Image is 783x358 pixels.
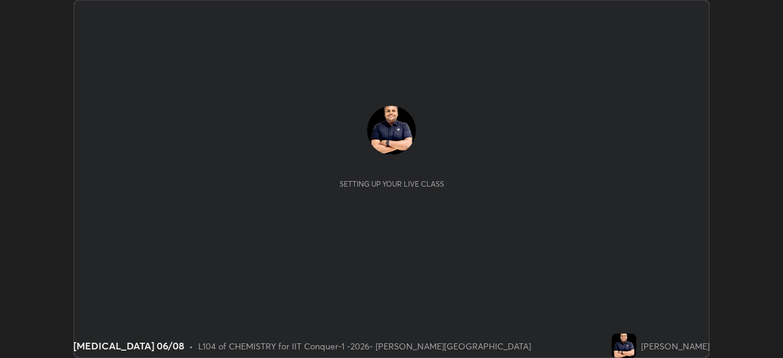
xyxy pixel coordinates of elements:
[612,334,636,358] img: 70778cea86324ac2a199526eb88edcaf.jpg
[189,340,193,352] div: •
[641,340,710,352] div: [PERSON_NAME]
[73,338,184,353] div: [MEDICAL_DATA] 06/08
[340,179,444,188] div: Setting up your live class
[198,340,531,352] div: L104 of CHEMISTRY for IIT Conquer-1 -2026- [PERSON_NAME][GEOGRAPHIC_DATA]
[367,106,416,155] img: 70778cea86324ac2a199526eb88edcaf.jpg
